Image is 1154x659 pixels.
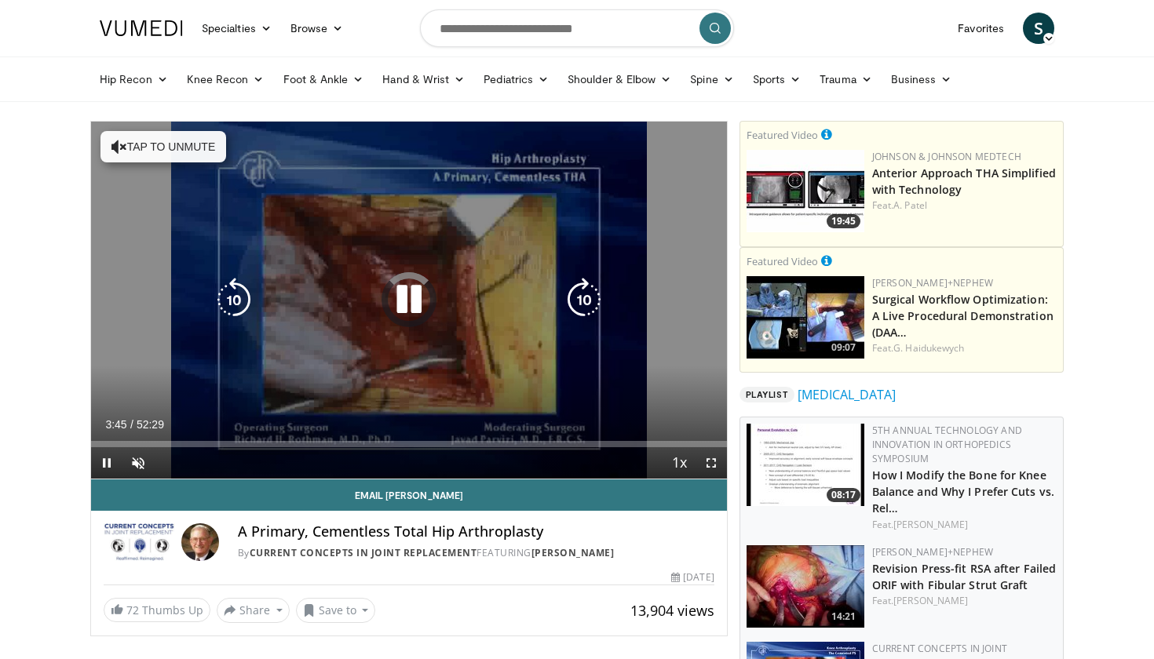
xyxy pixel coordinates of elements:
[100,131,226,162] button: Tap to unmute
[130,418,133,431] span: /
[872,292,1054,340] a: Surgical Workflow Optimization: A Live Procedural Demonstration (DAA…
[274,64,374,95] a: Foot & Ankle
[872,594,1057,608] div: Feat.
[872,341,1057,355] div: Feat.
[740,387,794,402] span: Playlist
[126,603,139,617] span: 72
[137,418,164,431] span: 52:29
[105,418,126,431] span: 3:45
[91,441,727,447] div: Progress Bar
[420,9,734,47] input: Search topics, interventions
[872,518,1057,532] div: Feat.
[827,340,860,355] span: 09:07
[747,424,864,506] img: 6210d4b6-b1e2-4c53-b60e-c9e1e9325557.150x105_q85_crop-smart_upscale.jpg
[747,545,864,628] a: 14:21
[558,64,681,95] a: Shoulder & Elbow
[872,424,1022,465] a: 5th Annual Technology and Innovation in Orthopedics Symposium
[893,198,927,212] a: A. Patel
[747,150,864,232] img: 06bb1c17-1231-4454-8f12-6191b0b3b81a.150x105_q85_crop-smart_upscale.jpg
[671,570,714,584] div: [DATE]
[181,523,219,561] img: Avatar
[798,385,896,404] a: [MEDICAL_DATA]
[747,545,864,628] img: 99999c55-6601-4c66-99ba-9920328285e9.150x105_q85_crop-smart_upscale.jpg
[696,447,727,479] button: Fullscreen
[872,468,1054,515] a: How I Modify the Bone for Knee Balance and Why I Prefer Cuts vs. Rel…
[747,276,864,359] a: 09:07
[100,20,183,36] img: VuMedi Logo
[747,276,864,359] img: bcfc90b5-8c69-4b20-afee-af4c0acaf118.150x105_q85_crop-smart_upscale.jpg
[882,64,962,95] a: Business
[217,598,290,623] button: Share
[1023,13,1054,44] a: S
[177,64,274,95] a: Knee Recon
[893,594,968,607] a: [PERSON_NAME]
[827,610,860,624] span: 14:21
[872,561,1057,592] a: Revision Press-fit RSA after Failed ORIF with Fibular Strut Graft
[747,150,864,232] a: 19:45
[872,166,1056,197] a: Anterior Approach THA Simplified with Technology
[948,13,1013,44] a: Favorites
[122,447,154,479] button: Unmute
[296,598,376,623] button: Save to
[281,13,353,44] a: Browse
[104,598,210,622] a: 72 Thumbs Up
[192,13,281,44] a: Specialties
[91,479,727,511] a: Email [PERSON_NAME]
[872,545,993,559] a: [PERSON_NAME]+Nephew
[664,447,696,479] button: Playback Rate
[474,64,558,95] a: Pediatrics
[747,254,818,268] small: Featured Video
[238,523,714,541] h4: A Primary, Cementless Total Hip Arthroplasty
[872,198,1057,213] div: Feat.
[893,518,968,531] a: [PERSON_NAME]
[630,601,714,620] span: 13,904 views
[747,128,818,142] small: Featured Video
[238,546,714,560] div: By FEATURING
[827,214,860,228] span: 19:45
[531,546,615,559] a: [PERSON_NAME]
[681,64,743,95] a: Spine
[810,64,882,95] a: Trauma
[743,64,811,95] a: Sports
[827,488,860,502] span: 08:17
[872,276,993,289] a: [PERSON_NAME]+Nephew
[373,64,474,95] a: Hand & Wrist
[872,150,1021,163] a: Johnson & Johnson MedTech
[104,523,175,561] img: Current Concepts in Joint Replacement
[250,546,477,559] a: Current Concepts in Joint Replacement
[747,424,864,506] a: 08:17
[91,447,122,479] button: Pause
[90,64,177,95] a: Hip Recon
[893,341,964,355] a: G. Haidukewych
[91,122,727,479] video-js: Video Player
